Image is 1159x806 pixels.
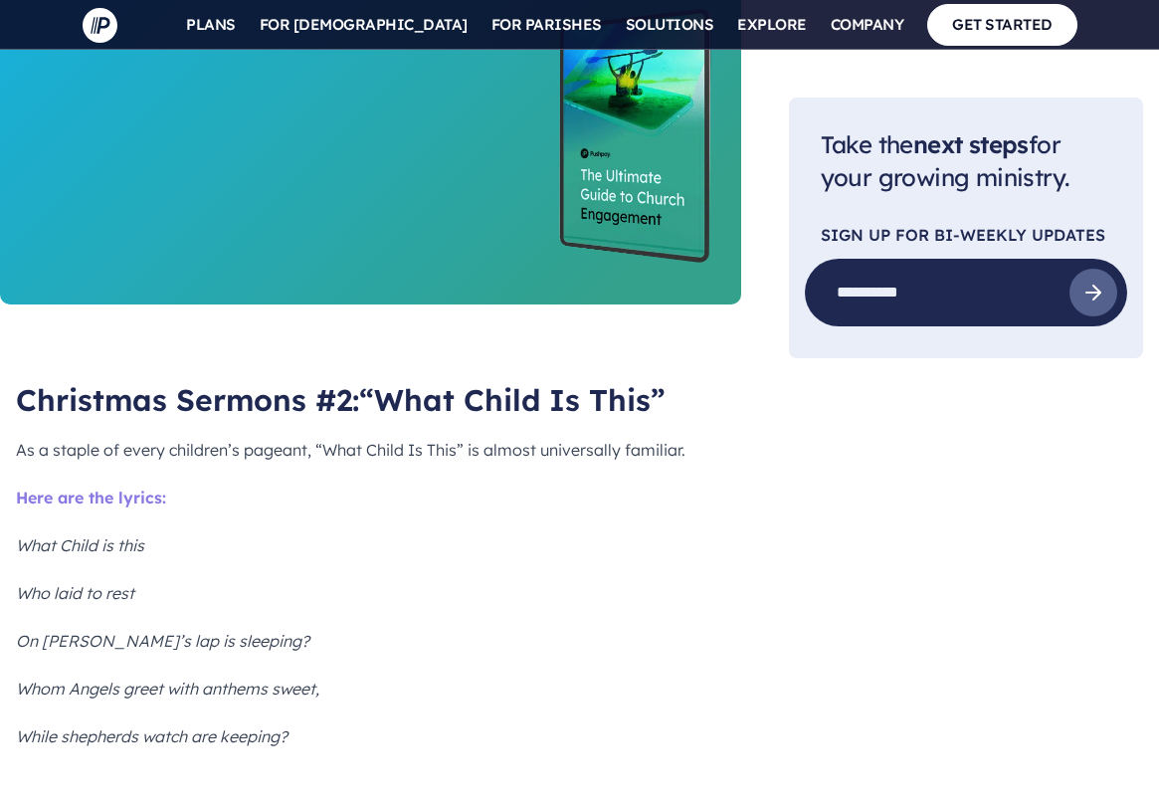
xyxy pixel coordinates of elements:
[821,227,1111,243] p: SIGN UP FOR Bi-Weekly Updates
[16,679,319,699] i: Whom Angels greet with anthems sweet,
[821,129,1069,192] span: Take the for your growing ministry.
[16,488,166,507] span: Here are the lyrics:
[16,535,144,555] i: What Child is this
[16,631,309,651] i: On [PERSON_NAME]’s lap is sleeping?
[359,381,666,419] span: “What Child Is This”
[927,4,1077,45] a: GET STARTED
[16,434,725,466] p: As a staple of every children’s pageant, “What Child Is This” is almost universally familiar.
[16,583,134,603] i: Who laid to rest
[16,726,288,746] i: While shepherds watch are keeping?
[913,129,1029,159] span: next steps
[16,382,725,418] h2: Christmas Sermons #2:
